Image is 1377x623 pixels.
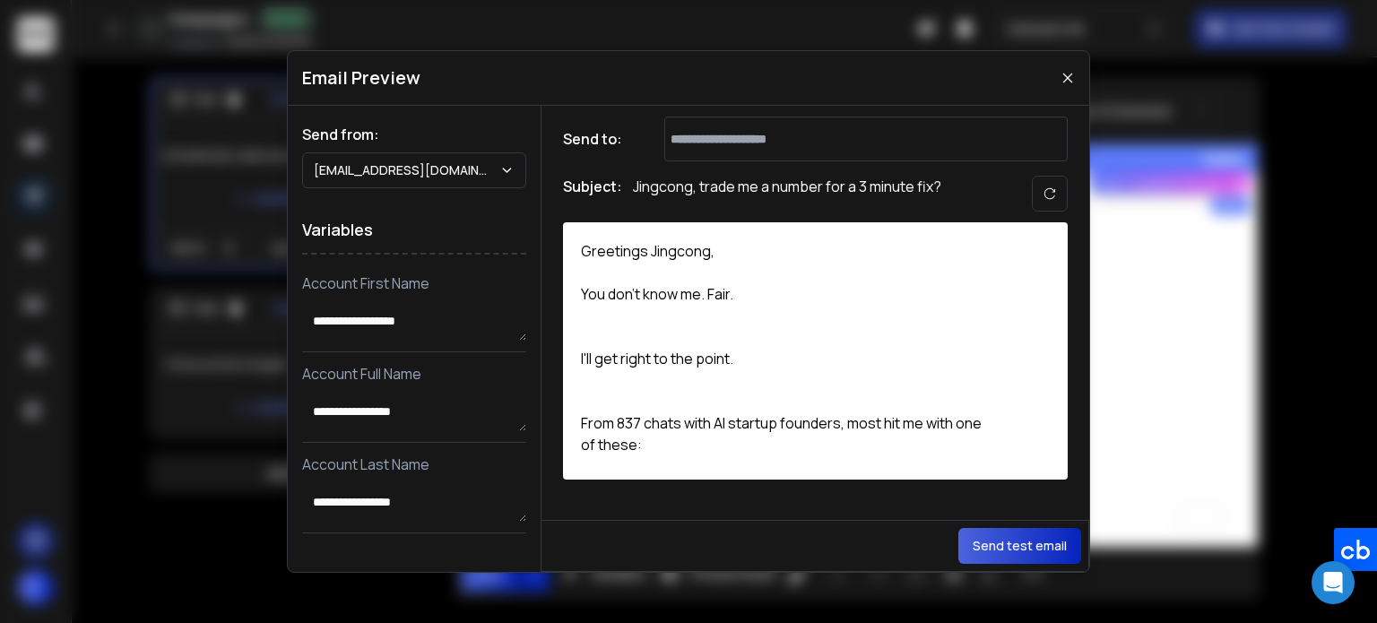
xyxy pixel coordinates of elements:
[302,363,526,385] p: Account Full Name
[302,273,526,294] p: Account First Name
[563,128,635,150] h1: Send to:
[314,161,499,179] p: [EMAIL_ADDRESS][DOMAIN_NAME]
[1312,561,1355,604] div: Open Intercom Messenger
[302,124,526,145] h1: Send from:
[563,176,622,212] h1: Subject:
[633,176,941,212] p: Jingcong, trade me a number for a 3 minute fix?
[563,222,1011,480] div: Greetings Jingcong, You don’t know me. Fair. I'll get right to the point. From 837 chats with AI ...
[302,206,526,255] h1: Variables
[302,65,420,91] h1: Email Preview
[958,528,1081,564] button: Send test email
[302,454,526,475] p: Account Last Name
